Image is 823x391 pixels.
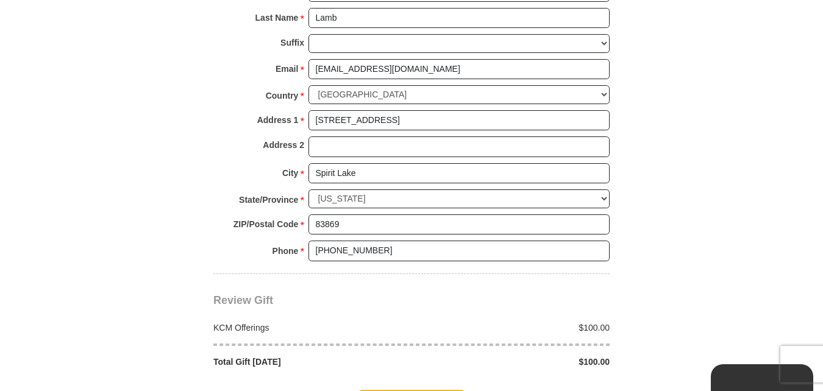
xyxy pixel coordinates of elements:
[273,242,299,259] strong: Phone
[213,294,273,306] span: Review Gift
[280,34,304,51] strong: Suffix
[233,216,299,233] strong: ZIP/Postal Code
[257,111,299,129] strong: Address 1
[411,322,616,334] div: $100.00
[207,322,412,334] div: KCM Offerings
[282,164,298,181] strong: City
[266,87,299,104] strong: Country
[207,356,412,368] div: Total Gift [DATE]
[255,9,299,26] strong: Last Name
[411,356,616,368] div: $100.00
[263,136,304,153] strong: Address 2
[239,191,298,208] strong: State/Province
[276,60,298,77] strong: Email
